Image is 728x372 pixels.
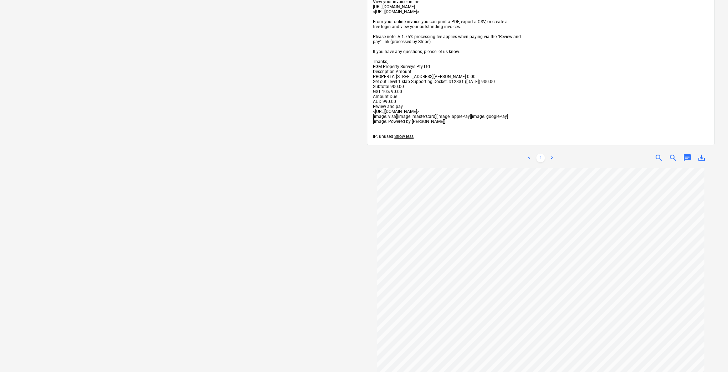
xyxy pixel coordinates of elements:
[373,134,393,139] span: IP: unused
[373,34,521,39] span: Please note: A 1.75% processing fee applies when paying via the "Review and
[655,154,663,162] span: zoom_in
[373,99,396,104] span: AUD 990.00
[373,59,388,64] span: Thanks,
[536,154,545,162] a: Page 1 is your current page
[683,154,692,162] span: chat
[373,74,476,79] span: PROPERTY: [STREET_ADDRESS][PERSON_NAME] 0.00
[373,19,508,24] span: From your online invoice you can print a PDF, export a CSV, or create a
[373,109,419,114] span: <[URL][DOMAIN_NAME]>
[373,84,404,89] span: Subtotal 900.00
[548,154,556,162] a: Next page
[692,338,728,372] iframe: Chat Widget
[373,64,430,69] span: RGM Property Surveys Pty Ltd
[373,104,403,109] span: Review and pay
[697,154,706,162] span: save_alt
[373,69,411,74] span: Description Amount
[373,114,508,119] span: [image: visa][image: masterCard][image: applePay][image: googlePay]
[373,94,397,99] span: Amount Due
[669,154,677,162] span: zoom_out
[394,134,414,139] span: Show less
[373,4,415,9] span: [URL][DOMAIN_NAME]
[525,154,533,162] a: Previous page
[373,39,432,44] span: pay" link (processed by Stripe).
[373,9,419,14] span: <[URL][DOMAIN_NAME]>
[373,49,460,54] span: If you have any questions, please let us know.
[373,119,445,124] span: [image: Powered by [PERSON_NAME]]
[373,79,495,84] span: Set out Level 1 slab Supporting Docket: #12831 ([DATE]) 900.00
[373,24,461,29] span: free login and view your outstanding invoices.
[373,89,402,94] span: GST 10% 90.00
